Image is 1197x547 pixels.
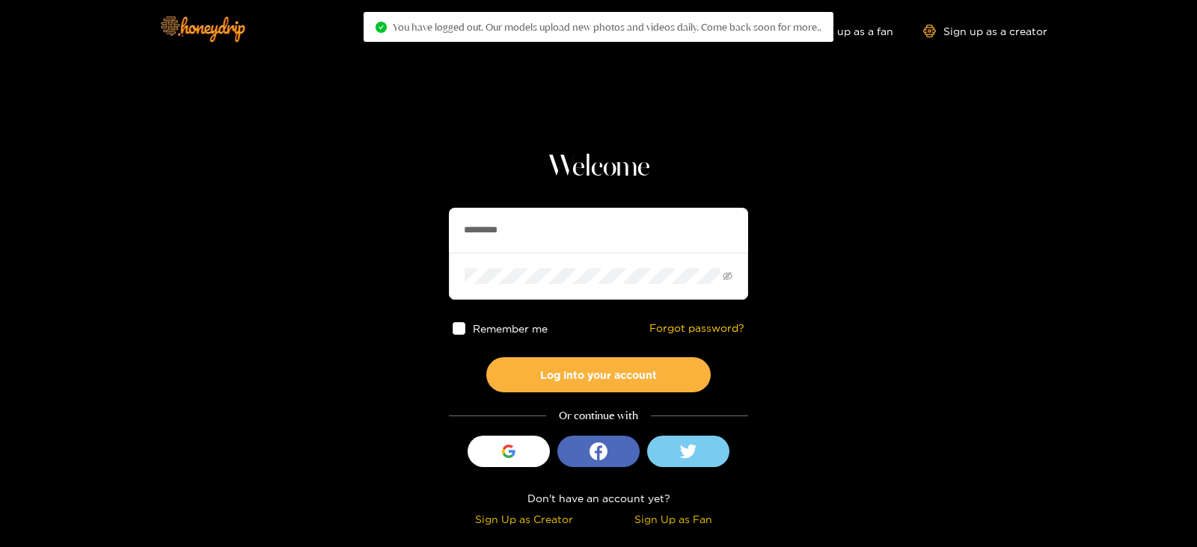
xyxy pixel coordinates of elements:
[376,22,387,33] span: check-circle
[486,357,711,392] button: Log into your account
[923,25,1047,37] a: Sign up as a creator
[449,407,748,424] div: Or continue with
[723,271,732,281] span: eye-invisible
[393,21,821,33] span: You have logged out. Our models upload new photos and videos daily. Come back soon for more..
[473,323,548,334] span: Remember me
[791,25,893,37] a: Sign up as a fan
[602,510,744,528] div: Sign Up as Fan
[649,322,744,335] a: Forgot password?
[453,510,595,528] div: Sign Up as Creator
[449,489,748,507] div: Don't have an account yet?
[449,149,748,185] h1: Welcome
